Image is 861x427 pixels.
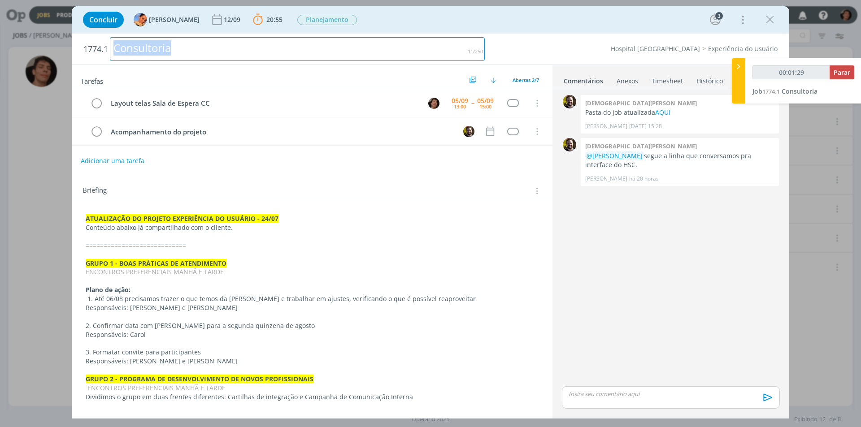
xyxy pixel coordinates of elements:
[708,44,778,53] a: Experiência do Usuário
[585,108,774,117] p: Pasta do job atualizada
[297,14,357,26] button: Planejamento
[617,77,638,86] div: Anexos
[834,68,850,77] span: Parar
[86,330,539,339] p: Responsáveis: Carol
[454,104,466,109] div: 13:00
[107,126,455,138] div: Acompanhamento do projeto
[655,108,670,116] a: AQUI
[83,12,124,28] button: Concluir
[477,98,494,104] div: 05/09
[107,98,420,109] div: Layout telas Sala de Espera CC
[86,223,539,232] p: Conteúdo abaixo já compartilhado com o cliente.
[87,384,226,392] span: ENCONTROS PREFERENCIAIS MANHÃ E TARDE
[427,96,440,110] button: P
[251,13,285,27] button: 20:55
[83,44,108,54] span: 1774.1
[80,153,145,169] button: Adicionar uma tarefa
[762,87,780,95] span: 1774.1
[830,65,854,79] button: Parar
[428,98,439,109] img: P
[86,259,226,267] strong: GRUPO 1 - BOAS PRÁTICAS DE ATENDIMENTO
[491,78,496,83] img: arrow-down.svg
[134,13,200,26] button: L[PERSON_NAME]
[585,142,697,150] b: [DEMOGRAPHIC_DATA][PERSON_NAME]
[715,12,723,20] div: 3
[86,214,278,223] strong: ATUALIZAÇÃO DO PROJETO EXPERIÊNCIA DO USUÁRIO - 24/07
[86,267,224,276] span: ENCONTROS PREFERENCIAIS MANHÃ E TARDE
[452,98,468,104] div: 05/09
[110,37,485,61] div: Consultoria
[782,87,818,95] span: Consultoria
[696,73,723,86] a: Histórico
[81,75,103,86] span: Tarefas
[479,104,491,109] div: 15:00
[585,122,627,130] p: [PERSON_NAME]
[629,175,659,183] span: há 20 horas
[134,13,147,26] img: L
[72,6,789,418] div: dialog
[585,151,774,170] p: segue a linha que conversamos pra interface do HSC.
[471,100,474,106] span: --
[149,17,200,23] span: [PERSON_NAME]
[297,15,357,25] span: Planejamento
[462,125,475,138] button: C
[86,285,130,294] strong: Plano de ação:
[83,185,107,197] span: Briefing
[563,95,576,108] img: C
[585,99,697,107] b: [DEMOGRAPHIC_DATA][PERSON_NAME]
[513,77,539,83] span: Abertas 2/7
[86,294,539,303] p: 1. Até 06/08 precisamos trazer o que temos da [PERSON_NAME] e trabalhar em ajustes, verificando o...
[86,357,539,366] p: Responsáveis: [PERSON_NAME] e [PERSON_NAME]
[86,348,539,357] p: 3. Formatar convite para participantes
[86,321,539,330] p: 2. Confirmar data com [PERSON_NAME] para a segunda quinzena de agosto
[629,122,662,130] span: [DATE] 15:28
[224,17,242,23] div: 12/09
[587,151,643,160] span: @[PERSON_NAME]
[86,392,539,401] p: Dividimos o grupo em duas frentes diferentes: Cartilhas de integração e Campanha de Comunicação I...
[563,138,576,151] img: C
[463,126,474,137] img: C
[585,175,627,183] p: [PERSON_NAME]
[86,303,539,312] p: Responsáveis: [PERSON_NAME] e [PERSON_NAME]
[611,44,700,53] a: Hospital [GEOGRAPHIC_DATA]
[752,87,818,95] a: Job1774.1Consultoria
[651,73,683,86] a: Timesheet
[89,16,117,23] span: Concluir
[86,410,130,418] strong: Plano de ação:
[86,375,313,383] strong: GRUPO 2 - PROGRAMA DE DESENVOLVIMENTO DE NOVOS PROFISSIONAIS
[708,13,722,27] button: 3
[563,73,604,86] a: Comentários
[266,15,283,24] span: 20:55
[86,241,539,250] p: ============================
